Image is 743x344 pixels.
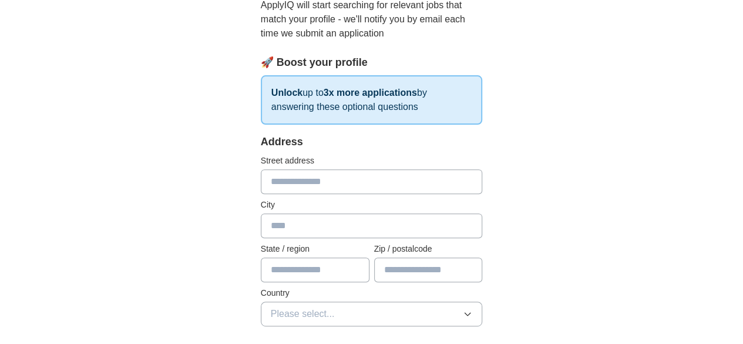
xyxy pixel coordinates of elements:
label: Country [261,287,483,299]
span: Please select... [271,307,335,321]
p: up to by answering these optional questions [261,75,483,125]
button: Please select... [261,302,483,326]
strong: 3x more applications [324,88,417,98]
label: State / region [261,243,369,255]
label: Zip / postalcode [374,243,483,255]
div: 🚀 Boost your profile [261,55,483,71]
label: Street address [261,155,483,167]
label: City [261,199,483,211]
div: Address [261,134,483,150]
strong: Unlock [271,88,302,98]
